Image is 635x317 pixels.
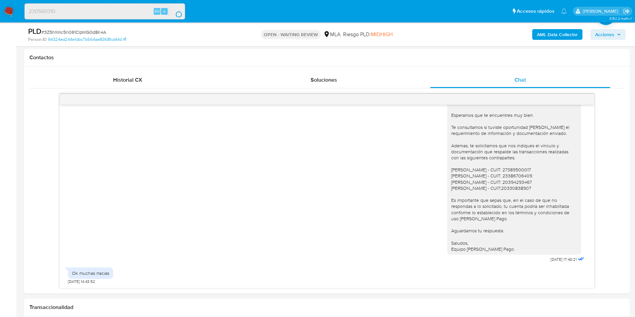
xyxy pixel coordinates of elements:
[595,29,614,40] span: Acciones
[311,76,337,84] span: Soluciones
[29,304,624,311] h1: Transaccionalidad
[48,36,126,43] a: 94324ed244e1dbc7b564ae8368fcd44d
[537,29,578,40] b: AML Data Collector
[451,100,577,252] div: Hola, Esperamos que te encuentres muy bien. Te consultamos si tuviste oportunidad [PERSON_NAME] e...
[154,8,160,14] span: Alt
[609,16,632,21] span: 3.152.2-hotfix-1
[514,76,526,84] span: Chat
[25,7,185,16] input: Buscar usuario o caso...
[72,270,109,276] div: Ok muchas rracias
[551,257,577,262] span: [DATE] 17:40:21
[371,30,393,38] span: MIDHIGH
[343,31,393,38] span: Riesgo PLD:
[323,31,340,38] div: MLA
[623,8,630,15] a: Salir
[163,8,165,14] span: s
[532,29,582,40] button: AML Data Collector
[590,29,626,40] button: Acciones
[583,8,621,14] p: agostina.faruolo@mercadolibre.com
[261,30,321,39] p: OPEN - WAITING REVIEW
[113,76,142,84] span: Historial CX
[517,8,554,15] span: Accesos rápidos
[68,279,95,284] span: [DATE] 14:43:52
[561,8,567,14] a: Notificaciones
[42,29,106,35] span: # 3Z5hlWic5n061ClpWG0d8K4A
[28,36,47,43] b: Person ID
[28,26,42,36] b: PLD
[169,7,182,16] button: search-icon
[29,54,624,61] h1: Contactos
